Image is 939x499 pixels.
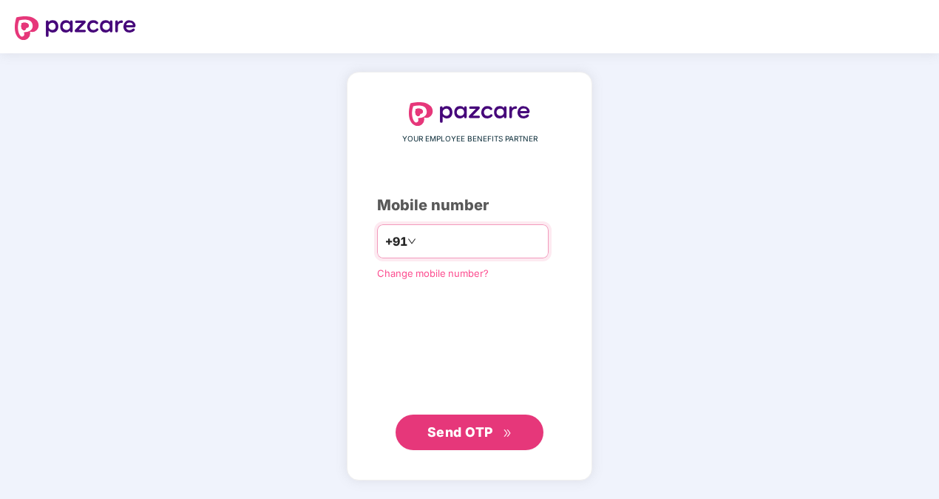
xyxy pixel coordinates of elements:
a: Change mobile number? [377,267,489,279]
span: double-right [503,429,512,438]
span: down [407,237,416,246]
div: Mobile number [377,194,562,217]
img: logo [15,16,136,40]
button: Send OTPdouble-right [396,415,543,450]
img: logo [409,102,530,126]
span: YOUR EMPLOYEE BENEFITS PARTNER [402,133,538,145]
span: +91 [385,232,407,251]
span: Send OTP [427,424,493,440]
